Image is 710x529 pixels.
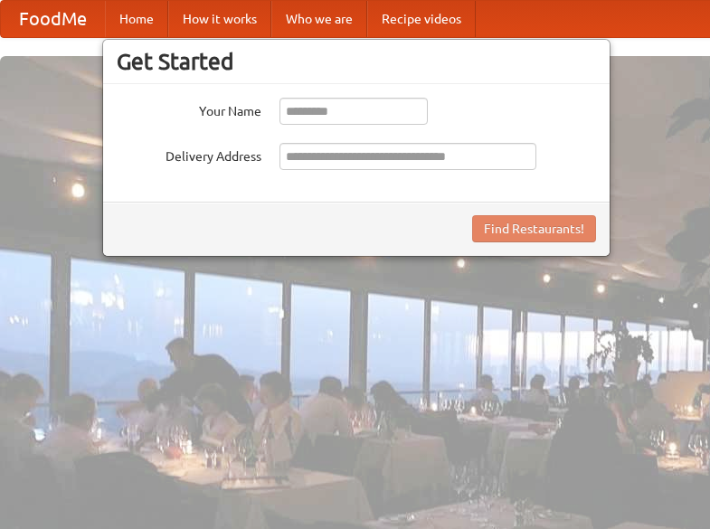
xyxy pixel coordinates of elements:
[117,98,261,120] label: Your Name
[367,1,476,37] a: Recipe videos
[168,1,271,37] a: How it works
[271,1,367,37] a: Who we are
[105,1,168,37] a: Home
[1,1,105,37] a: FoodMe
[117,48,596,75] h3: Get Started
[117,143,261,165] label: Delivery Address
[472,215,596,242] button: Find Restaurants!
